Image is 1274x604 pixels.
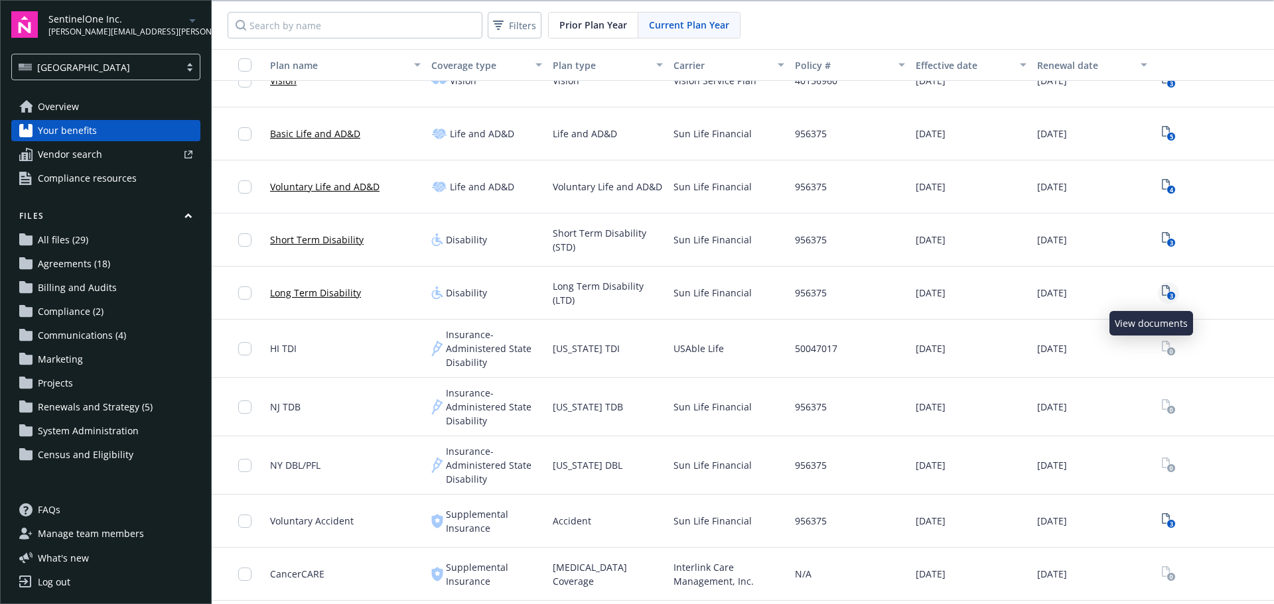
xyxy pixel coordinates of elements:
span: Life and AD&D [553,127,617,141]
span: Supplemental Insurance [446,507,542,535]
button: What's new [11,551,110,565]
span: 50047017 [795,341,837,355]
span: 956375 [795,458,827,472]
span: System Administration [38,420,139,442]
span: Accident [553,514,591,528]
span: Sun Life Financial [673,233,752,247]
input: Toggle Row Selected [238,233,251,247]
span: [DATE] [1037,341,1067,355]
a: Projects [11,373,200,394]
a: Long Term Disability [270,286,361,300]
span: [DATE] [916,458,946,472]
span: Voluntary Accident [270,514,354,528]
span: Filters [509,19,536,32]
span: [DATE] [916,233,946,247]
span: Overview [38,96,79,117]
a: All files (29) [11,229,200,251]
span: Long Term Disability (LTD) [553,279,664,307]
span: 956375 [795,180,827,194]
span: [DATE] [1037,127,1067,141]
button: Coverage type [426,49,547,81]
span: Disability [446,286,487,300]
span: Supplemental Insurance [446,560,542,588]
input: Toggle Row Selected [238,459,251,472]
span: View Plan Documents [1158,338,1179,359]
a: View Plan Documents [1158,229,1179,251]
div: Renewal date [1037,58,1133,72]
span: 956375 [795,286,827,300]
button: Policy # [790,49,911,81]
a: Census and Eligibility [11,444,200,465]
span: Sun Life Financial [673,180,752,194]
button: Effective date [910,49,1032,81]
span: [DATE] [916,127,946,141]
a: Agreements (18) [11,253,200,274]
span: NJ TDB [270,400,301,414]
button: Files [11,210,200,227]
span: [DATE] [1037,233,1067,247]
span: Billing and Audits [38,277,117,298]
span: Disability [446,233,487,247]
span: Prior Plan Year [559,18,627,32]
span: Sun Life Financial [673,400,752,414]
span: Projects [38,373,73,394]
span: SentinelOne Inc. [48,12,184,26]
span: [DATE] [916,514,946,528]
text: 4 [1169,186,1172,194]
span: Your benefits [38,120,97,141]
span: Sun Life Financial [673,286,752,300]
div: Log out [38,572,70,593]
span: Sun Life Financial [673,514,752,528]
a: Marketing [11,349,200,370]
a: View Plan Documents [1158,511,1179,532]
span: View Plan Documents [1158,282,1179,304]
span: Interlink Care Management, Inc. [673,560,784,588]
span: What ' s new [38,551,89,565]
a: Compliance (2) [11,301,200,322]
span: Manage team members [38,523,144,544]
span: Filters [490,16,539,35]
span: [DATE] [1037,514,1067,528]
input: Toggle Row Selected [238,127,251,141]
span: View Plan Documents [1158,564,1179,585]
span: N/A [795,567,812,581]
div: Policy # [795,58,891,72]
a: Voluntary Life and AD&D [270,180,380,194]
input: Select all [238,58,251,72]
span: 956375 [795,514,827,528]
a: Your benefits [11,120,200,141]
span: Life and AD&D [450,127,514,141]
span: [DATE] [1037,400,1067,414]
text: 3 [1169,80,1172,88]
span: 956375 [795,233,827,247]
span: Insurance-Administered State Disability [446,386,542,428]
span: [US_STATE] TDB [553,400,623,414]
button: SentinelOne Inc.[PERSON_NAME][EMAIL_ADDRESS][PERSON_NAME][DOMAIN_NAME]arrowDropDown [48,11,200,38]
a: View Plan Documents [1158,396,1179,418]
div: Carrier [673,58,770,72]
a: View Plan Documents [1158,176,1179,198]
span: Short Term Disability (STD) [553,226,664,254]
span: [DATE] [916,567,946,581]
span: Insurance-Administered State Disability [446,328,542,369]
a: System Administration [11,420,200,442]
img: navigator-logo.svg [11,11,38,38]
text: 3 [1169,239,1172,247]
a: View Plan Documents [1158,123,1179,145]
span: [US_STATE] TDI [553,341,620,355]
span: Agreements (18) [38,253,110,274]
span: 956375 [795,400,827,414]
div: Plan type [553,58,649,72]
span: [DATE] [1037,458,1067,472]
input: Toggle Row Selected [238,342,251,355]
span: Census and Eligibility [38,444,133,465]
span: [MEDICAL_DATA] Coverage [553,560,664,588]
text: 5 [1169,133,1172,141]
span: View Plan Documents [1158,455,1179,476]
span: All files (29) [38,229,88,251]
